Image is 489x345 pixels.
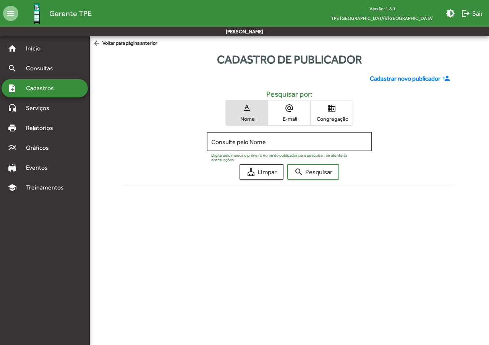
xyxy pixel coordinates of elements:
span: Serviços [21,104,60,113]
span: Treinamentos [21,183,73,192]
mat-icon: stadium [8,163,17,172]
span: Voltar para página anterior [93,39,157,48]
mat-icon: search [8,64,17,73]
mat-icon: cleaning_services [246,167,256,177]
span: Consultas [21,64,63,73]
h5: Pesquisar por: [130,89,449,99]
button: Sair [458,6,486,20]
button: Pesquisar [287,164,339,180]
mat-icon: text_rotation_none [242,104,251,113]
span: Gráficos [21,143,59,152]
mat-hint: Digite pelo menos o primeiro nome do publicador para pesquisar. Se atente às acentuações. [211,153,363,162]
span: Eventos [21,163,58,172]
span: Congregação [313,115,351,122]
span: E-mail [270,115,308,122]
mat-icon: headset_mic [8,104,17,113]
mat-icon: person_add [442,75,452,83]
button: Limpar [240,164,283,180]
img: Logo [24,1,49,26]
mat-icon: logout [461,9,470,18]
span: Pesquisar [294,165,332,179]
span: Sair [461,6,483,20]
mat-icon: domain [327,104,336,113]
span: Início [21,44,52,53]
mat-icon: menu [3,6,18,21]
span: Gerente TPE [49,7,92,19]
span: Cadastrar novo publicador [370,74,440,83]
mat-icon: arrow_back [93,39,102,48]
span: Cadastros [21,84,64,93]
span: Nome [228,115,266,122]
button: Congregação [311,100,353,125]
span: TPE [GEOGRAPHIC_DATA]/[GEOGRAPHIC_DATA] [325,13,440,23]
mat-icon: brightness_medium [446,9,455,18]
span: Relatórios [21,123,63,133]
mat-icon: home [8,44,17,53]
div: Versão: 1.8.1 [325,4,440,13]
button: Nome [226,100,268,125]
mat-icon: school [8,183,17,192]
mat-icon: search [294,167,303,177]
a: Gerente TPE [18,1,92,26]
button: E-mail [268,100,310,125]
mat-icon: multiline_chart [8,143,17,152]
span: Limpar [246,165,277,179]
mat-icon: print [8,123,17,133]
mat-icon: alternate_email [285,104,294,113]
div: Cadastro de publicador [90,51,489,68]
mat-icon: note_add [8,84,17,93]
